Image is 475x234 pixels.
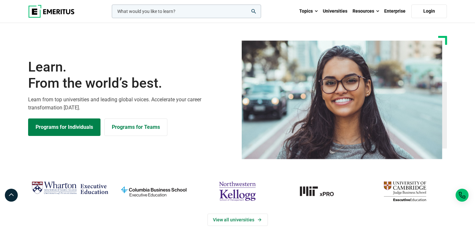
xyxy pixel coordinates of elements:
[411,5,447,18] a: Login
[31,179,109,198] img: Wharton Executive Education
[283,179,360,204] img: MIT xPRO
[104,118,167,136] a: Explore for Business
[28,75,234,91] span: From the world’s best.
[112,5,261,18] input: woocommerce-product-search-field-0
[242,40,442,159] img: Learn from the world's best
[207,214,268,226] a: View Universities
[28,95,234,112] p: Learn from top universities and leading global voices. Accelerate your career transformation [DATE].
[283,179,360,204] a: MIT-xPRO
[28,59,234,92] h1: Learn.
[199,179,276,204] img: northwestern-kellogg
[115,179,192,204] img: columbia-business-school
[28,118,100,136] a: Explore Programs
[366,179,444,204] img: cambridge-judge-business-school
